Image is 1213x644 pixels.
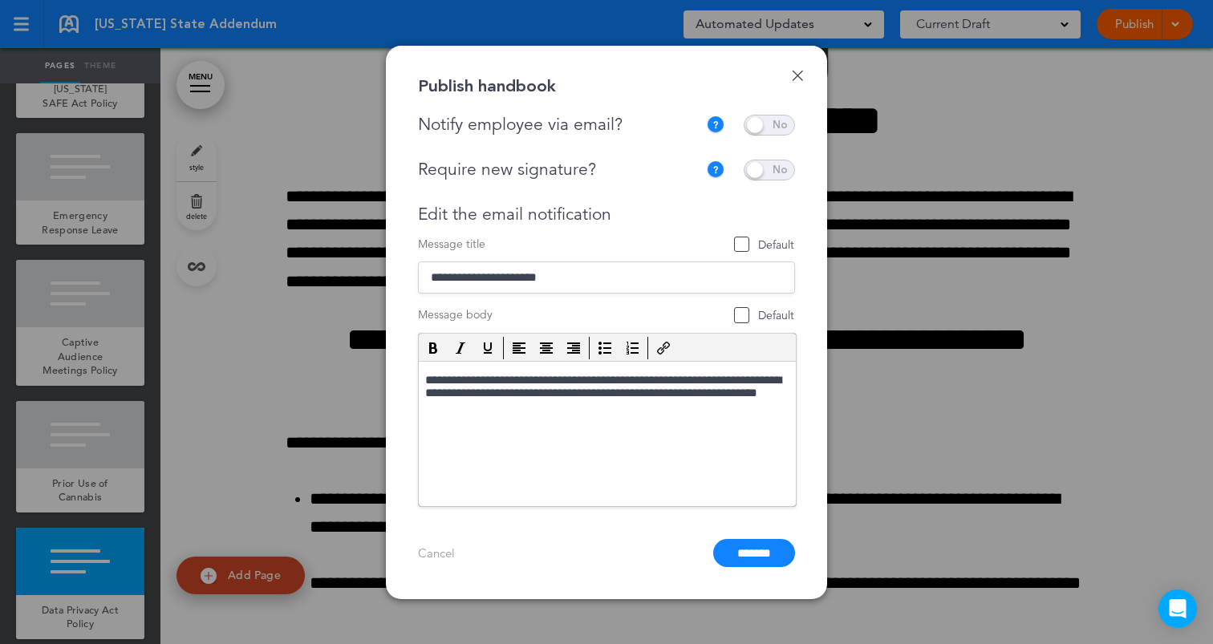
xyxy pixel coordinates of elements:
[420,337,446,359] div: Bold
[1158,589,1197,628] div: Open Intercom Messenger
[475,337,501,359] div: Underline
[706,160,725,180] img: tooltip_icon.svg
[418,115,706,135] div: Notify employee via email?
[706,115,725,135] img: tooltip_icon.svg
[619,337,645,359] div: Numbered list
[418,160,698,180] div: Require new signature?
[735,308,794,323] span: Default
[792,70,803,81] a: Done
[418,237,485,252] span: Message title
[419,362,796,506] iframe: Rich Text Area. Press ALT-F9 for menu. Press ALT-F10 for toolbar. Press ALT-0 for help
[418,545,455,561] a: Cancel
[418,205,795,225] div: Edit the email notification
[592,337,618,359] div: Bullet list
[651,337,676,359] div: Insert/edit link
[533,337,559,359] div: Align center
[735,237,794,253] span: Default
[506,337,532,359] div: Align left
[448,337,473,359] div: Italic
[418,307,493,322] span: Message body
[418,78,556,95] div: Publish handbook
[561,337,586,359] div: Align right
